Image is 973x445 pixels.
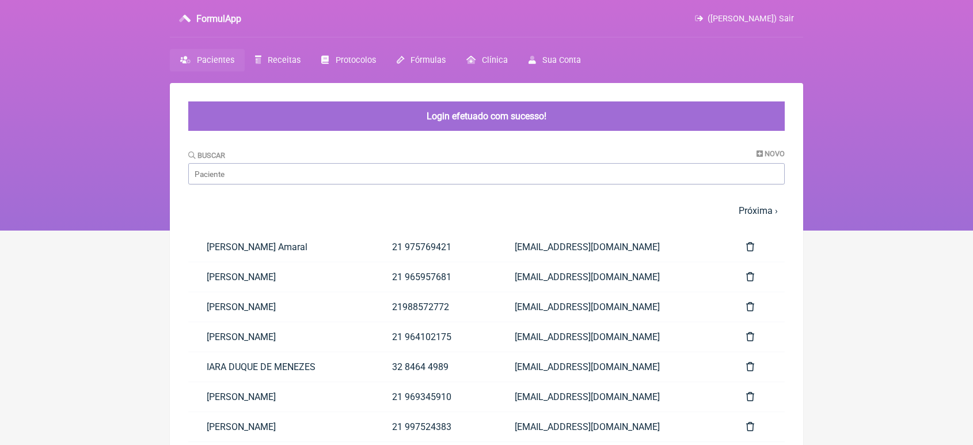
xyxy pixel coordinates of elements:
input: Paciente [188,163,785,184]
a: [EMAIL_ADDRESS][DOMAIN_NAME] [496,292,728,322]
a: [EMAIL_ADDRESS][DOMAIN_NAME] [496,412,728,442]
span: ([PERSON_NAME]) Sair [708,14,794,24]
a: Clínica [456,49,518,71]
a: [PERSON_NAME] [188,292,374,322]
h3: FormulApp [196,13,241,24]
a: Sua Conta [518,49,591,71]
a: [EMAIL_ADDRESS][DOMAIN_NAME] [496,352,728,382]
a: [PERSON_NAME] [188,382,374,412]
a: [EMAIL_ADDRESS][DOMAIN_NAME] [496,232,728,262]
a: IARA DUQUE DE MENEZES [188,352,374,382]
a: 21 975769421 [374,232,496,262]
a: Fórmulas [386,49,456,71]
span: Clínica [482,55,508,65]
a: [PERSON_NAME] [188,322,374,352]
a: 21 965957681 [374,262,496,292]
a: 21 964102175 [374,322,496,352]
a: 32 8464 4989 [374,352,496,382]
a: Próxima › [739,205,778,216]
span: Protocolos [336,55,376,65]
a: 21988572772 [374,292,496,322]
nav: pager [188,198,785,223]
a: Receitas [245,49,311,71]
a: Protocolos [311,49,386,71]
span: Sua Conta [542,55,581,65]
div: Login efetuado com sucesso! [188,101,785,131]
span: Receitas [268,55,301,65]
span: Fórmulas [411,55,446,65]
a: Pacientes [170,49,245,71]
a: 21 997524383 [374,412,496,442]
a: 21 969345910 [374,382,496,412]
a: [PERSON_NAME] [188,262,374,292]
a: [EMAIL_ADDRESS][DOMAIN_NAME] [496,382,728,412]
a: [PERSON_NAME] [188,412,374,442]
a: [EMAIL_ADDRESS][DOMAIN_NAME] [496,322,728,352]
label: Buscar [188,151,225,160]
a: [PERSON_NAME] Amaral [188,232,374,262]
a: ([PERSON_NAME]) Sair [695,14,794,24]
span: Pacientes [197,55,234,65]
span: Novo [765,149,785,158]
a: [EMAIL_ADDRESS][DOMAIN_NAME] [496,262,728,292]
a: Novo [757,149,785,158]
